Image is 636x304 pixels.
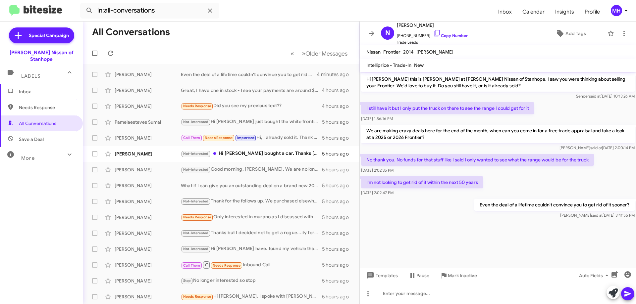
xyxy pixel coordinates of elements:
[181,150,322,157] div: Hi [PERSON_NAME] bought a car. Thanks [PERSON_NAME]
[322,214,354,221] div: 5 hours ago
[322,87,354,94] div: 4 hours ago
[115,135,181,141] div: [PERSON_NAME]
[361,168,394,173] span: [DATE] 2:02:35 PM
[322,135,354,141] div: 5 hours ago
[181,197,322,205] div: Thank for the follows up. We purchased elsewhere.
[181,245,322,253] div: Hi [PERSON_NAME] have. found my vehicle thanks for checking!
[287,47,351,60] nav: Page navigation example
[29,32,69,39] span: Special Campaign
[183,199,209,203] span: Not-Interested
[181,71,317,78] div: Even the deal of a lifetime couldn't convince you to get rid of it sooner?
[322,262,354,268] div: 5 hours ago
[322,293,354,300] div: 5 hours ago
[397,29,468,39] span: [PHONE_NUMBER]
[322,119,354,125] div: 5 hours ago
[181,118,322,126] div: Hi [PERSON_NAME] just bought the white frontier truck not interested in purchasing another vehicl...
[115,182,181,189] div: [PERSON_NAME]
[605,5,629,16] button: MH
[183,215,211,219] span: Needs Response
[115,278,181,284] div: [PERSON_NAME]
[183,247,209,251] span: Not-Interested
[213,263,241,268] span: Needs Response
[322,246,354,252] div: 5 hours ago
[302,49,305,58] span: »
[361,102,534,114] p: I still have it but I only put the truck on there to see the range I could get for it
[181,293,322,300] div: Hi [PERSON_NAME]. I spoke with [PERSON_NAME] bit ago. How much down is needed for that 2026 rogue...
[183,294,211,299] span: Needs Response
[181,261,322,269] div: Inbound Call
[579,2,605,22] a: Profile
[433,33,468,38] a: Copy Number
[361,176,483,188] p: I'm not looking to get rid of it within the next 50 years
[183,152,209,156] span: Not-Interested
[416,49,453,55] span: [PERSON_NAME]
[115,166,181,173] div: [PERSON_NAME]
[181,229,322,237] div: Thanks but I decided not to get a rogue....ty for all your time though
[19,88,75,95] span: Inbox
[559,145,635,150] span: [PERSON_NAME] [DATE] 2:00:14 PM
[181,213,322,221] div: Only interested in murano as I discussed with [PERSON_NAME] come back next year My lease is only ...
[322,166,354,173] div: 5 hours ago
[237,136,254,140] span: Important
[361,190,394,195] span: [DATE] 2:02:47 PM
[92,27,170,37] h1: All Conversations
[181,166,322,173] div: Good morning, [PERSON_NAME]. We are no longer shopping for a vehicle.
[589,94,601,99] span: said at
[183,120,209,124] span: Not-Interested
[361,125,635,143] p: We are making crazy deals here for the end of the month, when can you come in for a free trade ap...
[550,2,579,22] a: Insights
[298,47,351,60] button: Next
[590,145,602,150] span: said at
[291,49,294,58] span: «
[9,27,74,43] a: Special Campaign
[183,167,209,172] span: Not-Interested
[181,87,322,94] div: Great, I have one in stock - I see your payments are around $650, I would not be able to be close...
[115,198,181,205] div: [PERSON_NAME]
[322,103,354,109] div: 4 hours ago
[305,50,347,57] span: Older Messages
[611,5,622,16] div: MH
[115,119,181,125] div: Pamelaesteves Sumal
[205,136,233,140] span: Needs Response
[414,62,424,68] span: New
[383,49,400,55] span: Frontier
[435,270,482,282] button: Mark Inactive
[385,28,390,38] span: N
[517,2,550,22] a: Calendar
[365,270,398,282] span: Templates
[115,71,181,78] div: [PERSON_NAME]
[181,277,322,284] div: No longer interested so stop
[115,151,181,157] div: [PERSON_NAME]
[80,3,219,19] input: Search
[21,73,40,79] span: Labels
[579,270,611,282] span: Auto Fields
[574,270,616,282] button: Auto Fields
[115,230,181,237] div: [PERSON_NAME]
[322,182,354,189] div: 5 hours ago
[448,270,477,282] span: Mark Inactive
[115,246,181,252] div: [PERSON_NAME]
[183,231,209,235] span: Not-Interested
[115,293,181,300] div: [PERSON_NAME]
[591,213,603,218] span: said at
[474,199,635,211] p: Even the deal of a lifetime couldn't convince you to get rid of it sooner?
[181,102,322,110] div: Did you see my previous text??
[493,2,517,22] a: Inbox
[183,263,200,268] span: Call Them
[19,104,75,111] span: Needs Response
[287,47,298,60] button: Previous
[565,27,586,39] span: Add Tags
[361,73,635,92] p: Hi [PERSON_NAME] this is [PERSON_NAME] at [PERSON_NAME] Nissan of Stanhope. I saw you were thinki...
[183,104,211,108] span: Needs Response
[322,198,354,205] div: 5 hours ago
[322,278,354,284] div: 5 hours ago
[115,214,181,221] div: [PERSON_NAME]
[322,151,354,157] div: 5 hours ago
[397,21,468,29] span: [PERSON_NAME]
[403,49,414,55] span: 2014
[416,270,429,282] span: Pause
[183,136,200,140] span: Call Them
